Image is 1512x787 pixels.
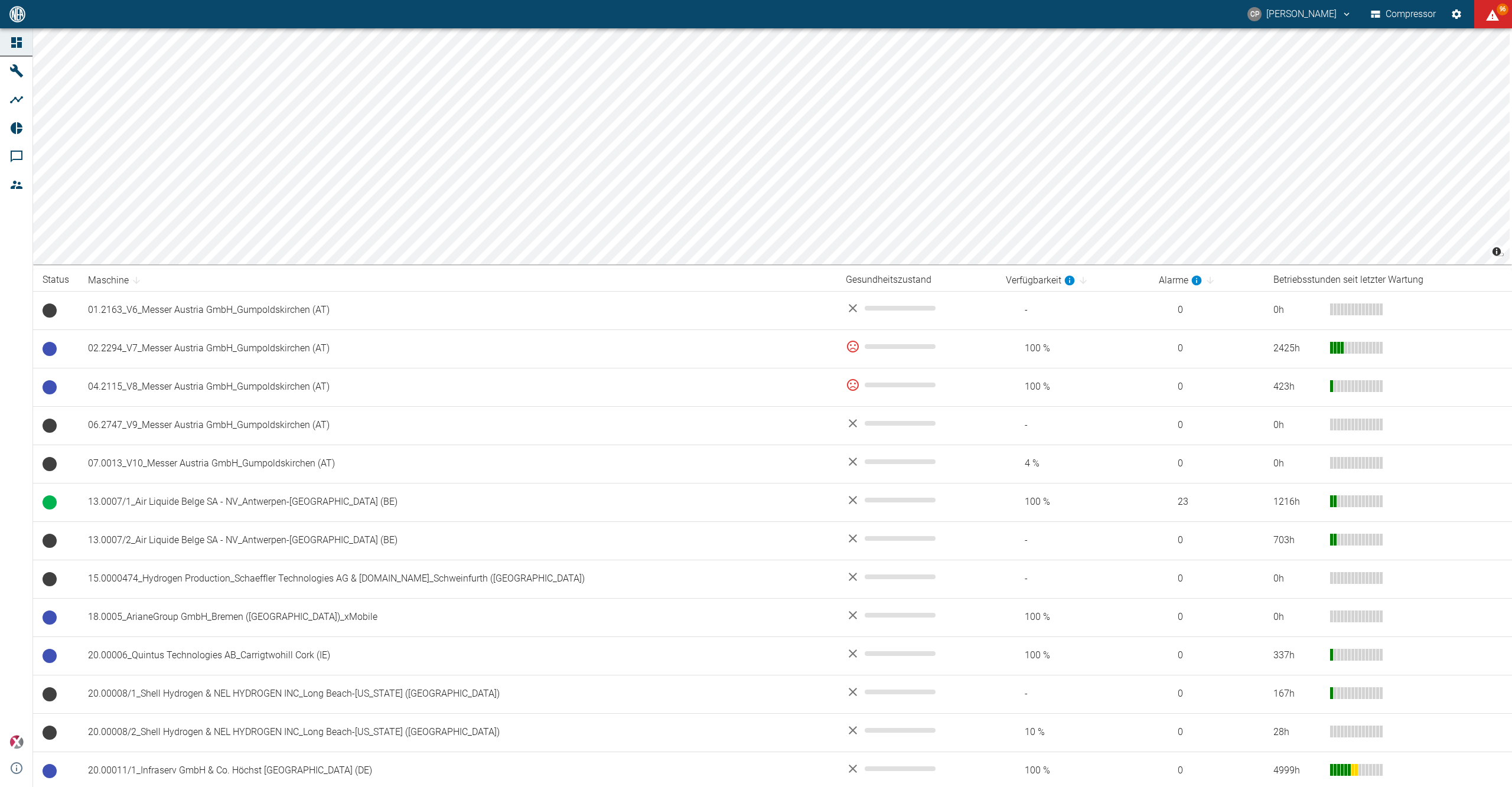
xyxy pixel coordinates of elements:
[43,457,57,471] span: Keine Daten
[1006,495,1140,509] span: 100 %
[1273,495,1321,509] div: 1216 h
[846,723,986,737] div: No data
[8,6,27,22] img: logo
[1159,457,1254,471] span: 0
[1273,649,1321,662] div: 337 h
[88,273,144,288] span: Maschine
[43,726,57,740] span: Keine Daten
[43,649,57,663] span: Betriebsbereit
[1006,342,1140,355] span: 100 %
[1273,764,1321,778] div: 4999 h
[79,636,836,675] td: 20.00006_Quintus Technologies AB_Carrigtwohill Cork (IE)
[1273,342,1321,355] div: 2425 h
[1159,303,1254,317] span: 0
[846,608,986,622] div: No data
[1159,419,1254,432] span: 0
[846,455,986,469] div: No data
[846,762,986,776] div: No data
[1273,572,1321,586] div: 0 h
[1006,273,1076,288] div: berechnet für die letzten 7 Tage
[1159,649,1254,662] span: 0
[1246,4,1354,25] button: christoph.palm@neuman-esser.com
[79,560,836,598] td: 15.0000474_Hydrogen Production_Schaeffler Technologies AG & [DOMAIN_NAME]_Schweinfurth ([GEOGRAPH...
[846,685,986,699] div: No data
[43,380,57,394] span: Betriebsbereit
[1006,610,1140,624] span: 100 %
[846,570,986,584] div: No data
[1273,419,1321,432] div: 0 h
[1006,764,1140,778] span: 100 %
[1006,457,1140,471] span: 4 %
[846,531,986,546] div: No data
[79,483,836,521] td: 13.0007/1_Air Liquide Belge SA - NV_Antwerpen-[GEOGRAPHIC_DATA] (BE)
[79,329,836,368] td: 02.2294_V7_Messer Austria GmbH_Gumpoldskirchen (AT)
[1368,4,1439,25] button: Compressor
[1264,269,1512,291] th: Betriebsstunden seit letzter Wartung
[43,534,57,548] span: Keine Daten
[9,735,24,749] img: Xplore Logo
[79,291,836,329] td: 01.2163_V6_Messer Austria GmbH_Gumpoldskirchen (AT)
[1247,7,1262,21] div: CP
[43,303,57,318] span: Keine Daten
[846,416,986,430] div: No data
[79,445,836,483] td: 07.0013_V10_Messer Austria GmbH_Gumpoldskirchen (AT)
[1006,419,1140,432] span: -
[1006,534,1140,547] span: -
[79,598,836,636] td: 18.0005_ArianeGroup GmbH_Bremen ([GEOGRAPHIC_DATA])_xMobile
[1273,687,1321,701] div: 167 h
[1273,534,1321,547] div: 703 h
[43,610,57,625] span: Betriebsbereit
[1497,4,1508,15] span: 96
[1159,687,1254,701] span: 0
[43,419,57,433] span: Keine Daten
[43,687,57,701] span: Keine Daten
[79,406,836,445] td: 06.2747_V9_Messer Austria GmbH_Gumpoldskirchen (AT)
[836,269,996,291] th: Gesundheitszustand
[43,495,57,510] span: Betrieb
[1273,610,1321,624] div: 0 h
[1159,572,1254,586] span: 0
[1446,4,1467,25] button: Einstellungen
[846,339,986,354] div: 0 %
[1159,764,1254,778] span: 0
[33,28,1510,264] canvas: Map
[1159,726,1254,739] span: 0
[1006,687,1140,701] span: -
[1273,303,1321,317] div: 0 h
[1159,534,1254,547] span: 0
[846,301,986,315] div: No data
[1273,380,1321,394] div: 423 h
[1273,726,1321,739] div: 28 h
[43,342,57,356] span: Betriebsbereit
[79,713,836,752] td: 20.00008/2_Shell Hydrogen & NEL HYDROGEN INC_Long Beach-[US_STATE] ([GEOGRAPHIC_DATA])
[846,378,986,392] div: 0 %
[1159,273,1203,288] div: berechnet für die letzten 7 Tage
[43,572,57,586] span: Keine Daten
[846,493,986,507] div: No data
[1159,342,1254,355] span: 0
[79,675,836,713] td: 20.00008/1_Shell Hydrogen & NEL HYDROGEN INC_Long Beach-[US_STATE] ([GEOGRAPHIC_DATA])
[43,764,57,778] span: Betriebsbereit
[846,646,986,661] div: No data
[1159,610,1254,624] span: 0
[1159,495,1254,509] span: 23
[1006,303,1140,317] span: -
[1006,572,1140,586] span: -
[1006,380,1140,394] span: 100 %
[1273,457,1321,471] div: 0 h
[1006,726,1140,739] span: 10 %
[1006,649,1140,662] span: 100 %
[79,521,836,560] td: 13.0007/2_Air Liquide Belge SA - NV_Antwerpen-[GEOGRAPHIC_DATA] (BE)
[79,368,836,406] td: 04.2115_V8_Messer Austria GmbH_Gumpoldskirchen (AT)
[1159,380,1254,394] span: 0
[33,269,79,291] th: Status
